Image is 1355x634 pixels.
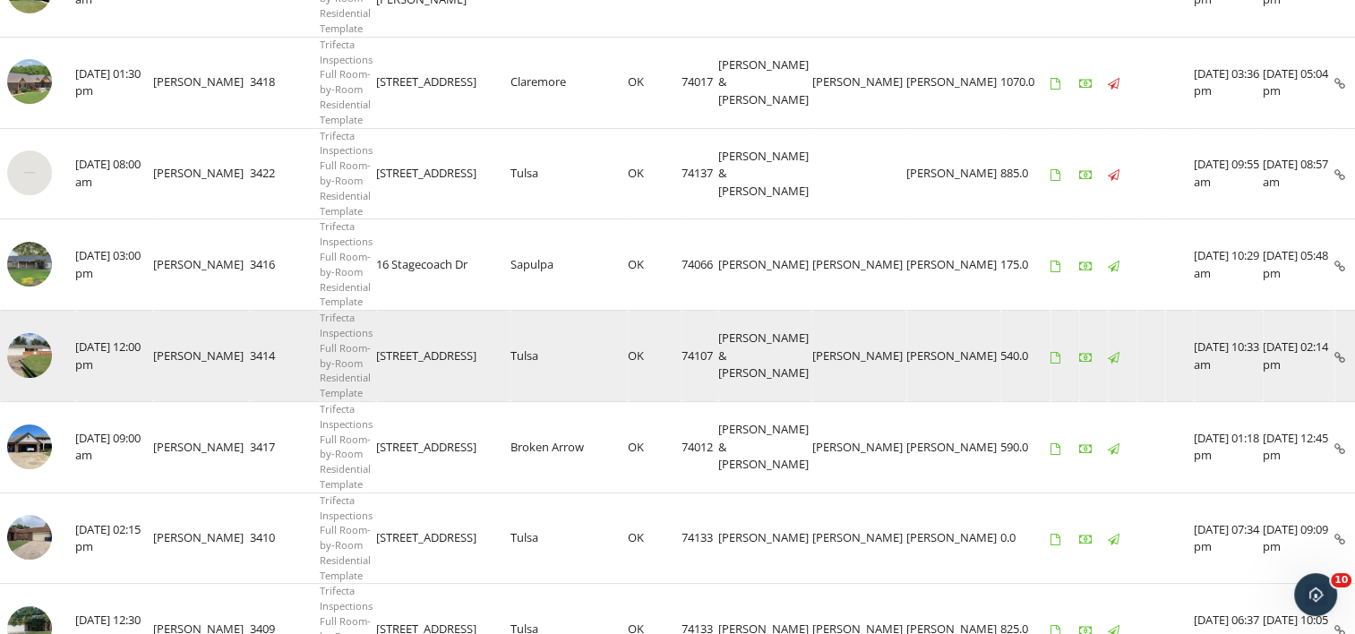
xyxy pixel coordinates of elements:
td: [PERSON_NAME] [906,311,1000,402]
td: [DATE] 10:29 am [1194,219,1263,311]
td: [STREET_ADDRESS] [376,311,510,402]
span: Trifecta Inspections Full Room-by-Room Residential Template [320,493,373,582]
td: OK [628,493,682,584]
td: [PERSON_NAME] & [PERSON_NAME] [718,311,812,402]
td: 3414 [250,311,320,402]
img: image_processing2025092697vblsn8.jpeg [7,333,52,378]
td: Claremore [510,37,628,128]
td: 3422 [250,128,320,219]
td: [DATE] 03:36 pm [1194,37,1263,128]
td: [DATE] 08:00 am [75,128,153,219]
iframe: Intercom live chat [1294,573,1337,616]
td: [PERSON_NAME] [718,493,812,584]
td: Sapulpa [510,219,628,311]
td: [DATE] 02:14 pm [1263,311,1334,402]
td: [PERSON_NAME] [812,219,906,311]
td: [DATE] 12:45 pm [1263,401,1334,493]
td: [DATE] 08:57 am [1263,128,1334,219]
td: [PERSON_NAME] [153,128,250,219]
td: [PERSON_NAME] [153,401,250,493]
td: [DATE] 09:00 am [75,401,153,493]
td: 175.0 [1000,219,1051,311]
td: OK [628,37,682,128]
td: 16 Stagecoach Dr [376,219,510,311]
td: [DATE] 03:00 pm [75,219,153,311]
td: [PERSON_NAME] [812,311,906,402]
td: [DATE] 01:30 pm [75,37,153,128]
td: Broken Arrow [510,401,628,493]
td: [PERSON_NAME] [718,219,812,311]
td: 3410 [250,493,320,584]
img: image_processing2025092276tvipe8.jpeg [7,59,52,104]
td: OK [628,128,682,219]
td: [PERSON_NAME] [153,311,250,402]
td: [PERSON_NAME] [906,219,1000,311]
td: 74133 [682,493,718,584]
td: Tulsa [510,128,628,219]
img: streetview [7,150,52,195]
span: Trifecta Inspections Full Room-by-Room Residential Template [320,311,373,399]
td: [PERSON_NAME] [812,493,906,584]
td: 3417 [250,401,320,493]
td: [PERSON_NAME] [812,401,906,493]
span: Trifecta Inspections Full Room-by-Room Residential Template [320,38,373,126]
td: [STREET_ADDRESS] [376,37,510,128]
td: [DATE] 09:09 pm [1263,493,1334,584]
img: image_processing2025092588k9s9al.jpeg [7,515,52,560]
td: 0.0 [1000,493,1051,584]
td: [PERSON_NAME] [812,37,906,128]
td: 74066 [682,219,718,311]
span: 10 [1331,573,1351,587]
td: [PERSON_NAME] [153,219,250,311]
td: 1070.0 [1000,37,1051,128]
td: [STREET_ADDRESS] [376,128,510,219]
td: [PERSON_NAME] [906,128,1000,219]
img: image_processing2025090476tifnxb.jpeg [7,242,52,287]
td: [STREET_ADDRESS] [376,493,510,584]
td: Tulsa [510,493,628,584]
td: [DATE] 01:18 pm [1194,401,1263,493]
td: [DATE] 09:55 am [1194,128,1263,219]
td: 74017 [682,37,718,128]
span: Trifecta Inspections Full Room-by-Room Residential Template [320,402,373,491]
span: Trifecta Inspections Full Room-by-Room Residential Template [320,129,373,218]
td: [PERSON_NAME] & [PERSON_NAME] [718,401,812,493]
td: 590.0 [1000,401,1051,493]
td: [PERSON_NAME] & [PERSON_NAME] [718,37,812,128]
td: [PERSON_NAME] & [PERSON_NAME] [718,128,812,219]
td: [PERSON_NAME] [906,401,1000,493]
td: [PERSON_NAME] [906,493,1000,584]
td: OK [628,401,682,493]
span: Trifecta Inspections Full Room-by-Room Residential Template [320,219,373,308]
td: [DATE] 05:48 pm [1263,219,1334,311]
td: [PERSON_NAME] [153,493,250,584]
td: [DATE] 02:15 pm [75,493,153,584]
td: 885.0 [1000,128,1051,219]
td: 540.0 [1000,311,1051,402]
td: 74012 [682,401,718,493]
td: OK [628,311,682,402]
td: [STREET_ADDRESS] [376,401,510,493]
td: [PERSON_NAME] [153,37,250,128]
img: image_processing2025092694v0vi2f.jpeg [7,424,52,469]
td: [PERSON_NAME] [906,37,1000,128]
td: 3418 [250,37,320,128]
td: [DATE] 12:00 pm [75,311,153,402]
td: Tulsa [510,311,628,402]
td: 3416 [250,219,320,311]
td: 74137 [682,128,718,219]
td: [DATE] 07:34 pm [1194,493,1263,584]
td: 74107 [682,311,718,402]
td: [DATE] 10:33 am [1194,311,1263,402]
td: [DATE] 05:04 pm [1263,37,1334,128]
td: OK [628,219,682,311]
